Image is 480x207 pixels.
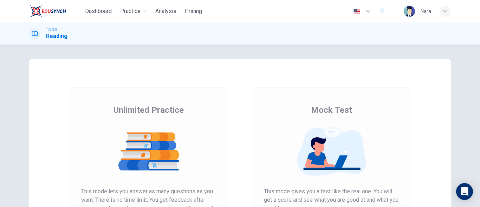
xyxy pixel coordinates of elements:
[82,5,115,18] button: Dashboard
[155,7,176,15] span: Analysis
[46,32,67,40] h1: Reading
[182,5,205,18] button: Pricing
[46,27,57,32] span: TOEFL®
[185,7,202,15] span: Pricing
[456,183,473,200] div: Open Intercom Messenger
[120,7,141,15] span: Practice
[85,7,112,15] span: Dashboard
[113,104,184,116] span: Unlimited Practice
[153,5,179,18] button: Analysis
[352,9,361,14] img: en
[311,104,352,116] span: Mock Test
[117,5,150,18] button: Practice
[29,4,82,18] a: EduSynch logo
[29,4,66,18] img: EduSynch logo
[404,6,415,17] img: Profile picture
[421,7,431,15] div: ์Nara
